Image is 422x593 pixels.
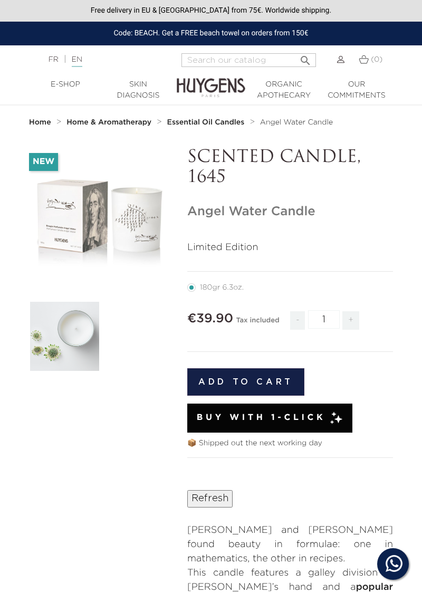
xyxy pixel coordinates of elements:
[187,523,393,566] p: [PERSON_NAME] and [PERSON_NAME] found beauty in formulae: one in mathematics, the other in recipes.
[29,79,102,90] a: E-Shop
[187,283,256,292] label: 180gr 6.3oz.
[72,56,82,67] a: EN
[187,312,233,325] span: €39.90
[187,368,304,396] button: Add to cart
[296,50,315,64] button: 
[167,119,245,126] strong: Essential Oil Candles
[181,53,316,67] input: Search
[29,119,51,126] strong: Home
[49,56,59,63] a: FR
[187,241,393,255] p: Limited Edition
[290,311,305,330] span: -
[320,79,393,101] a: Our commitments
[29,153,58,171] li: New
[177,61,245,99] img: Huygens
[66,119,151,126] strong: Home & Aromatherapy
[167,118,247,127] a: Essential Oil Candles
[236,309,279,338] div: Tax included
[260,119,333,126] span: Angel Water Candle
[371,56,382,63] span: (0)
[260,118,333,127] a: Angel Water Candle
[342,311,359,330] span: +
[299,51,312,64] i: 
[187,204,393,219] h1: Angel Water Candle
[29,118,53,127] a: Home
[247,79,320,101] a: Organic Apothecary
[187,490,233,508] input: Refresh
[187,438,393,449] p: 📦 Shipped out the next working day
[308,310,340,329] input: Quantity
[102,79,175,101] a: Skin Diagnosis
[43,53,168,66] div: |
[66,118,154,127] a: Home & Aromatherapy
[187,148,393,188] p: SCENTED CANDLE, 1645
